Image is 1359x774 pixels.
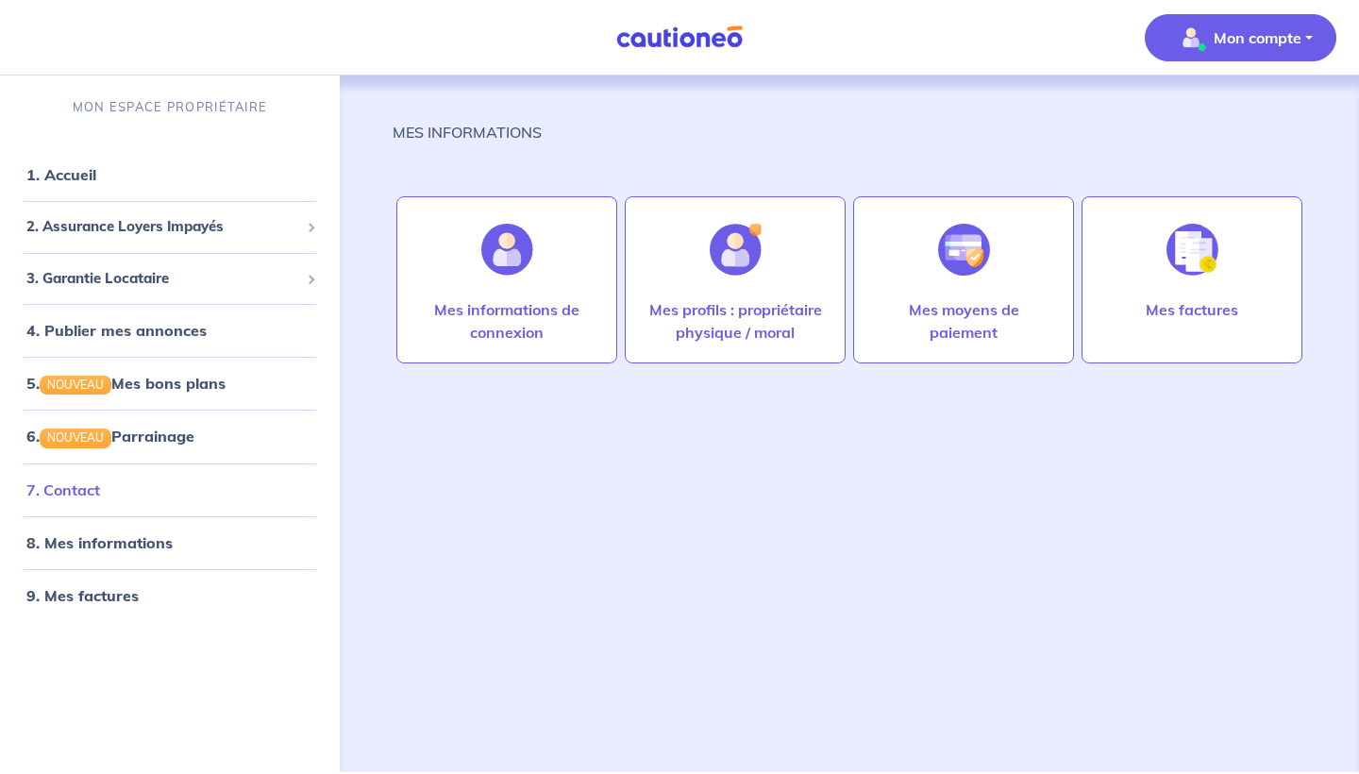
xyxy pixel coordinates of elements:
a: 7. Contact [26,480,100,499]
div: 7. Contact [8,471,332,509]
div: 5.NOUVEAUMes bons plans [8,364,332,402]
img: illu_account_valid_menu.svg [1176,23,1206,53]
p: Mes profils : propriétaire physique / moral [645,298,826,344]
div: 4. Publier mes annonces [8,311,332,349]
img: Cautioneo [609,25,750,49]
a: 9. Mes factures [26,586,139,605]
p: Mon compte [1214,26,1301,49]
div: 8. Mes informations [8,524,332,562]
p: Mes informations de connexion [416,298,597,344]
a: 5.NOUVEAUMes bons plans [26,374,226,393]
p: MES INFORMATIONS [393,121,542,143]
p: MON ESPACE PROPRIÉTAIRE [73,98,267,116]
div: 6.NOUVEAUParrainage [8,417,332,455]
img: illu_account_add.svg [710,224,762,276]
p: Mes moyens de paiement [873,298,1054,344]
div: 2. Assurance Loyers Impayés [8,209,332,245]
div: 9. Mes factures [8,577,332,614]
a: 4. Publier mes annonces [26,321,207,340]
a: 8. Mes informations [26,533,173,552]
img: illu_credit_card_no_anim.svg [938,224,990,276]
span: 2. Assurance Loyers Impayés [26,216,299,238]
a: 6.NOUVEAUParrainage [26,427,194,446]
img: illu_account.svg [481,224,533,276]
span: 3. Garantie Locataire [26,268,299,290]
p: Mes factures [1146,298,1238,321]
img: illu_invoice.svg [1166,224,1218,276]
div: 1. Accueil [8,156,332,193]
div: 3. Garantie Locataire [8,261,332,297]
a: 1. Accueil [26,165,96,184]
button: illu_account_valid_menu.svgMon compte [1145,14,1336,61]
